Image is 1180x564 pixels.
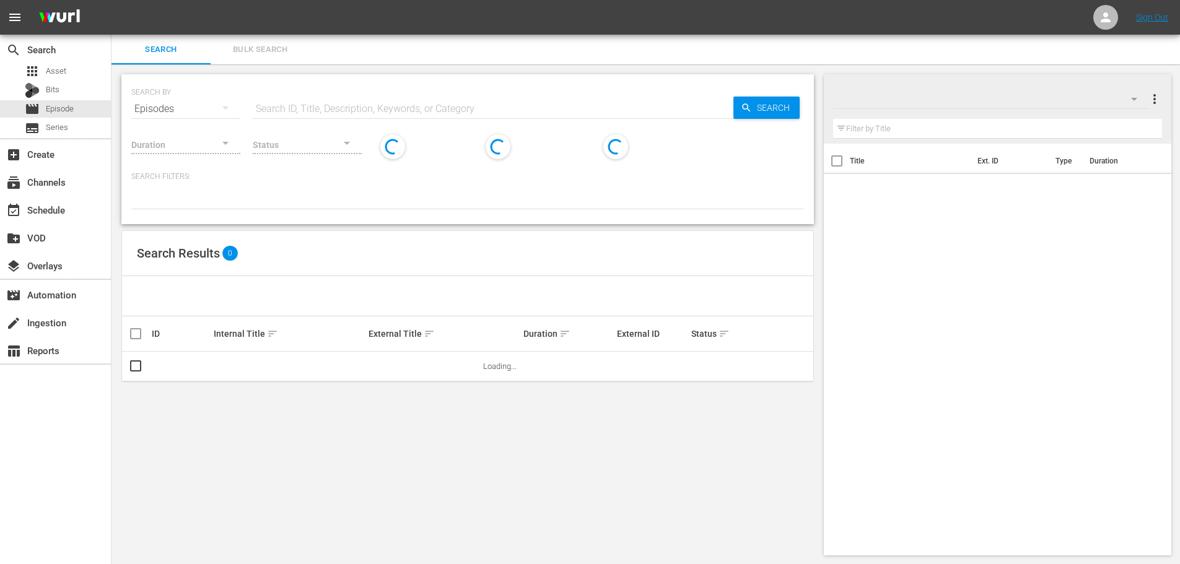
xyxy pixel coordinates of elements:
[6,231,21,246] span: VOD
[523,326,613,341] div: Duration
[30,3,89,32] img: ans4CAIJ8jUAAAAAAAAAAAAAAAAAAAAAAAAgQb4GAAAAAAAAAAAAAAAAAAAAAAAAJMjXAAAAAAAAAAAAAAAAAAAAAAAAgAT5G...
[6,203,21,218] span: Schedule
[152,329,210,339] div: ID
[733,97,800,119] button: Search
[218,43,302,57] span: Bulk Search
[6,147,21,162] span: Create
[483,362,517,371] span: Loading...
[6,259,21,274] span: Overlays
[1136,12,1168,22] a: Sign Out
[369,326,520,341] div: External Title
[25,121,40,136] span: Series
[46,121,68,134] span: Series
[970,144,1049,178] th: Ext. ID
[617,329,688,339] div: External ID
[752,97,800,119] span: Search
[119,43,203,57] span: Search
[1147,84,1162,114] button: more_vert
[7,10,22,25] span: menu
[6,316,21,331] span: Ingestion
[6,175,21,190] span: Channels
[691,326,750,341] div: Status
[267,328,278,339] span: sort
[424,328,435,339] span: sort
[131,171,804,182] p: Search Filters:
[6,43,21,58] span: Search
[131,92,240,126] div: Episodes
[6,344,21,358] span: Reports
[25,102,40,116] span: Episode
[222,246,238,261] span: 0
[25,64,40,79] span: Asset
[46,84,59,96] span: Bits
[137,246,220,261] span: Search Results
[850,144,970,178] th: Title
[6,288,21,303] span: Automation
[1147,92,1162,106] span: more_vert
[46,103,74,115] span: Episode
[1048,144,1082,178] th: Type
[25,83,40,98] div: Bits
[1082,144,1156,178] th: Duration
[214,326,365,341] div: Internal Title
[46,65,66,77] span: Asset
[719,328,730,339] span: sort
[559,328,570,339] span: sort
